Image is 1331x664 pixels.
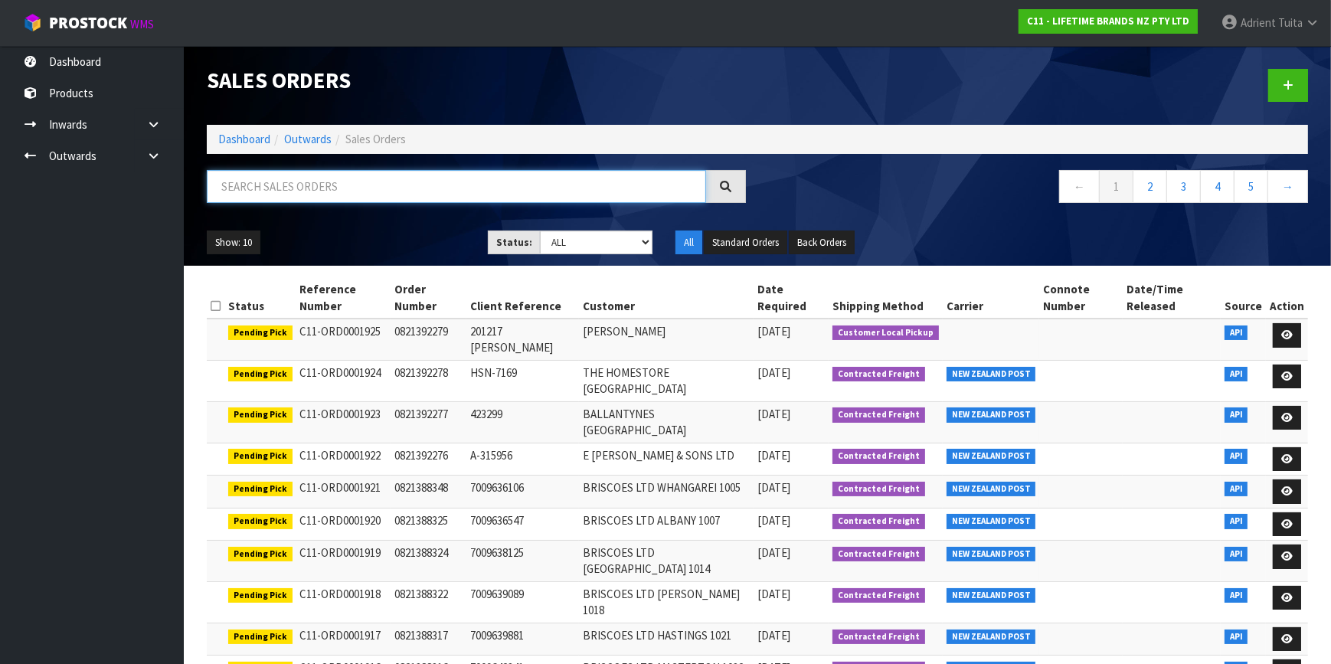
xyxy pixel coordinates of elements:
span: [DATE] [757,513,790,528]
a: → [1267,170,1308,203]
td: C11-ORD0001919 [296,541,391,582]
td: C11-ORD0001917 [296,623,391,656]
th: Order Number [391,277,466,319]
td: C11-ORD0001922 [296,443,391,476]
td: [PERSON_NAME] [579,319,754,360]
td: BRISCOES LTD WHANGAREI 1005 [579,476,754,509]
span: Pending Pick [228,325,293,341]
td: C11-ORD0001920 [296,508,391,541]
td: BRISCOES LTD HASTINGS 1021 [579,623,754,656]
span: API [1225,547,1248,562]
strong: C11 - LIFETIME BRANDS NZ PTY LTD [1027,15,1189,28]
td: 0821392276 [391,443,466,476]
span: Customer Local Pickup [832,325,939,341]
td: BALLANTYNES [GEOGRAPHIC_DATA] [579,401,754,443]
span: Contracted Freight [832,588,925,603]
span: Pending Pick [228,630,293,645]
td: C11-ORD0001921 [296,476,391,509]
img: cube-alt.png [23,13,42,32]
th: Date Required [754,277,829,319]
td: 7009638125 [466,541,579,582]
th: Action [1266,277,1308,319]
span: NEW ZEALAND POST [947,547,1036,562]
th: Shipping Method [829,277,943,319]
span: Contracted Freight [832,630,925,645]
td: 201217 [PERSON_NAME] [466,319,579,360]
th: Connote Number [1039,277,1123,319]
button: Back Orders [789,231,855,255]
span: [DATE] [757,324,790,339]
span: NEW ZEALAND POST [947,367,1036,382]
td: 0821388325 [391,508,466,541]
input: Search sales orders [207,170,706,203]
span: Pending Pick [228,588,293,603]
span: Contracted Freight [832,514,925,529]
a: ← [1059,170,1100,203]
td: 7009636106 [466,476,579,509]
td: E [PERSON_NAME] & SONS LTD [579,443,754,476]
span: API [1225,482,1248,497]
span: Contracted Freight [832,547,925,562]
span: API [1225,367,1248,382]
span: [DATE] [757,587,790,601]
a: Dashboard [218,132,270,146]
td: THE HOMESTORE [GEOGRAPHIC_DATA] [579,360,754,401]
span: [DATE] [757,480,790,495]
button: All [675,231,702,255]
td: 0821388324 [391,541,466,582]
span: NEW ZEALAND POST [947,514,1036,529]
span: API [1225,630,1248,645]
td: C11-ORD0001918 [296,581,391,623]
span: Contracted Freight [832,367,925,382]
td: 0821388322 [391,581,466,623]
td: 7009636547 [466,508,579,541]
span: NEW ZEALAND POST [947,630,1036,645]
th: Date/Time Released [1123,277,1221,319]
a: 3 [1166,170,1201,203]
h1: Sales Orders [207,69,746,93]
td: C11-ORD0001924 [296,360,391,401]
th: Reference Number [296,277,391,319]
span: ProStock [49,13,127,33]
span: Pending Pick [228,449,293,464]
td: 423299 [466,401,579,443]
a: 5 [1234,170,1268,203]
nav: Page navigation [769,170,1308,208]
span: Pending Pick [228,367,293,382]
td: A-315956 [466,443,579,476]
span: API [1225,514,1248,529]
button: Show: 10 [207,231,260,255]
td: 0821392278 [391,360,466,401]
td: 0821388317 [391,623,466,656]
td: C11-ORD0001923 [296,401,391,443]
button: Standard Orders [704,231,787,255]
td: 0821388348 [391,476,466,509]
td: BRISCOES LTD [PERSON_NAME] 1018 [579,581,754,623]
a: 1 [1099,170,1133,203]
th: Status [224,277,296,319]
a: Outwards [284,132,332,146]
span: [DATE] [757,545,790,560]
span: [DATE] [757,448,790,463]
td: 0821392277 [391,401,466,443]
th: Source [1221,277,1266,319]
span: Contracted Freight [832,407,925,423]
span: NEW ZEALAND POST [947,449,1036,464]
span: NEW ZEALAND POST [947,482,1036,497]
a: 4 [1200,170,1235,203]
span: Pending Pick [228,514,293,529]
span: NEW ZEALAND POST [947,407,1036,423]
span: [DATE] [757,407,790,421]
small: WMS [130,17,154,31]
span: API [1225,588,1248,603]
td: 7009639881 [466,623,579,656]
span: NEW ZEALAND POST [947,588,1036,603]
span: Pending Pick [228,482,293,497]
span: Sales Orders [345,132,406,146]
span: Tuita [1278,15,1303,30]
th: Carrier [943,277,1040,319]
span: API [1225,325,1248,341]
span: Contracted Freight [832,482,925,497]
span: [DATE] [757,628,790,643]
td: C11-ORD0001925 [296,319,391,360]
